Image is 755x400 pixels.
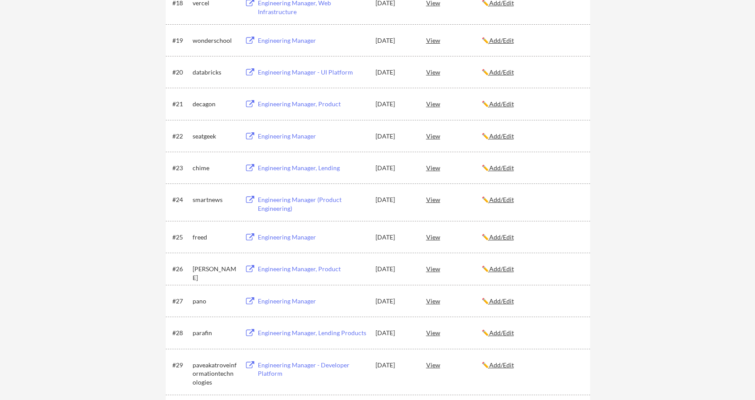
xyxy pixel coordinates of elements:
div: #21 [172,100,190,108]
div: Engineering Manager [258,297,367,306]
div: ✏️ [482,100,582,108]
div: [DATE] [376,195,414,204]
div: Engineering Manager, Product [258,265,367,273]
div: ✏️ [482,68,582,77]
div: #22 [172,132,190,141]
div: [DATE] [376,68,414,77]
div: #23 [172,164,190,172]
div: View [426,32,482,48]
div: [DATE] [376,233,414,242]
div: View [426,64,482,80]
div: View [426,293,482,309]
u: Add/Edit [489,100,514,108]
div: pano [193,297,237,306]
div: Engineering Manager, Lending [258,164,367,172]
div: [DATE] [376,265,414,273]
div: parafin [193,329,237,337]
div: View [426,229,482,245]
u: Add/Edit [489,265,514,273]
div: View [426,128,482,144]
div: View [426,325,482,340]
u: Add/Edit [489,68,514,76]
div: [DATE] [376,329,414,337]
div: chime [193,164,237,172]
u: Add/Edit [489,297,514,305]
div: #19 [172,36,190,45]
div: #28 [172,329,190,337]
div: #27 [172,297,190,306]
u: Add/Edit [489,37,514,44]
u: Add/Edit [489,132,514,140]
div: freed [193,233,237,242]
div: ✏️ [482,329,582,337]
div: [DATE] [376,297,414,306]
div: Engineering Manager [258,132,367,141]
div: View [426,261,482,277]
div: ✏️ [482,233,582,242]
div: paveakatroveinformationtechnologies [193,361,237,387]
div: #25 [172,233,190,242]
div: View [426,160,482,176]
div: ✏️ [482,132,582,141]
div: Engineering Manager - UI Platform [258,68,367,77]
div: ✏️ [482,195,582,204]
div: [DATE] [376,132,414,141]
div: [DATE] [376,100,414,108]
u: Add/Edit [489,164,514,172]
div: [DATE] [376,164,414,172]
div: Engineering Manager, Product [258,100,367,108]
div: ✏️ [482,164,582,172]
div: Engineering Manager [258,36,367,45]
div: ✏️ [482,265,582,273]
u: Add/Edit [489,196,514,203]
div: View [426,191,482,207]
div: wonderschool [193,36,237,45]
div: ✏️ [482,36,582,45]
u: Add/Edit [489,233,514,241]
div: databricks [193,68,237,77]
div: View [426,357,482,373]
div: Engineering Manager - Developer Platform [258,361,367,378]
div: View [426,96,482,112]
div: Engineering Manager, Lending Products [258,329,367,337]
div: Engineering Manager [258,233,367,242]
div: [DATE] [376,361,414,370]
div: smartnews [193,195,237,204]
div: ✏️ [482,361,582,370]
div: ✏️ [482,297,582,306]
div: Engineering Manager (Product Engineering) [258,195,367,213]
div: #24 [172,195,190,204]
u: Add/Edit [489,329,514,336]
u: Add/Edit [489,361,514,369]
div: #20 [172,68,190,77]
div: [PERSON_NAME] [193,265,237,282]
div: seatgeek [193,132,237,141]
div: decagon [193,100,237,108]
div: #26 [172,265,190,273]
div: [DATE] [376,36,414,45]
div: #29 [172,361,190,370]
